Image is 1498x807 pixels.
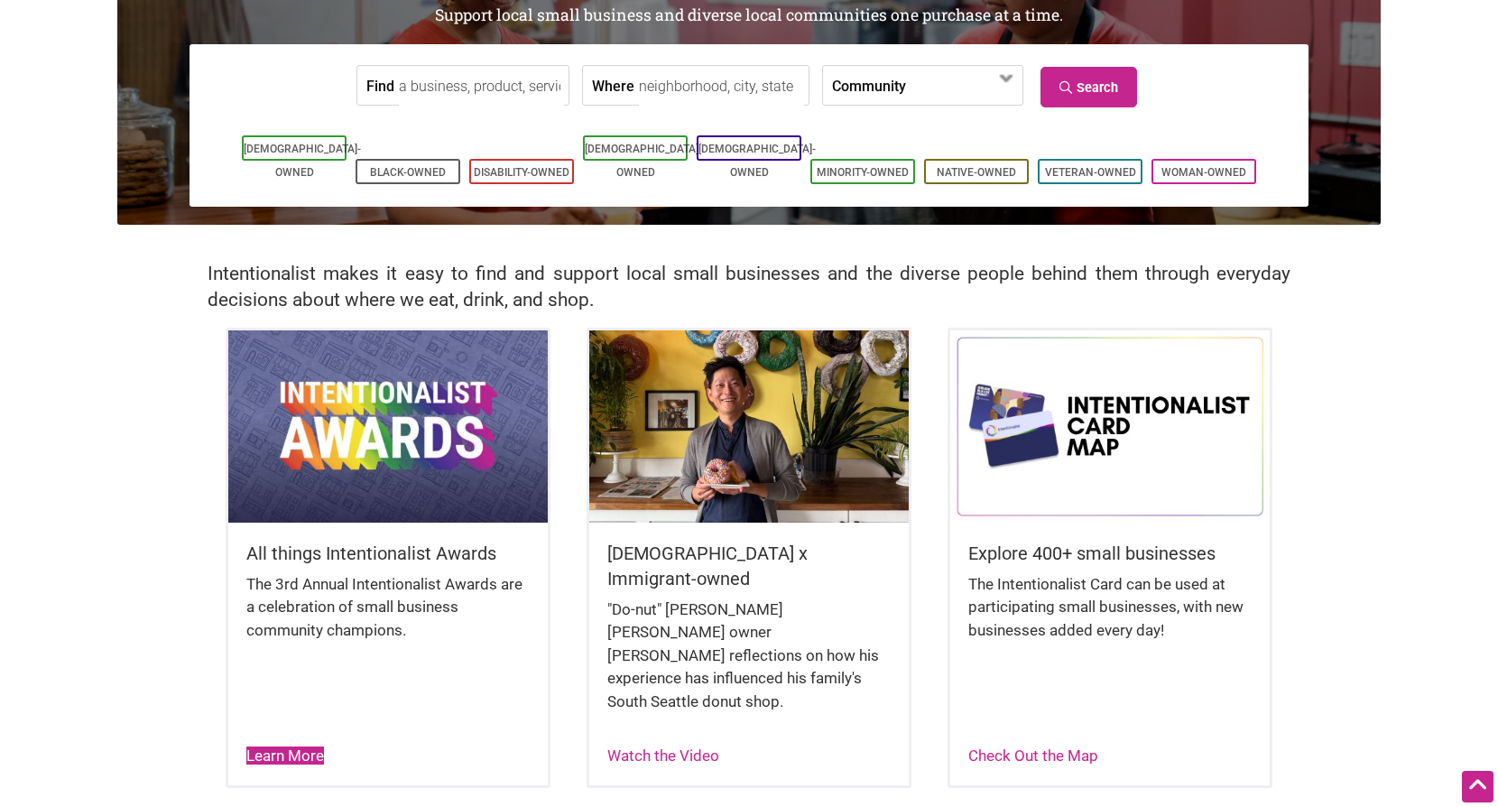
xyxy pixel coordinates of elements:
[1161,166,1246,179] a: Woman-Owned
[246,541,530,566] h5: All things Intentionalist Awards
[370,166,446,179] a: Black-Owned
[639,66,804,107] input: neighborhood, city, state
[228,330,548,522] img: Intentionalist Awards
[366,66,394,105] label: Find
[950,330,1270,522] img: Intentionalist Card Map
[208,261,1290,313] h2: Intentionalist makes it easy to find and support local small businesses and the diverse people be...
[817,166,909,179] a: Minority-Owned
[474,166,569,179] a: Disability-Owned
[399,66,564,107] input: a business, product, service
[607,541,891,591] h5: [DEMOGRAPHIC_DATA] x Immigrant-owned
[1040,67,1137,107] a: Search
[585,143,702,179] a: [DEMOGRAPHIC_DATA]-Owned
[832,66,906,105] label: Community
[592,66,634,105] label: Where
[607,747,719,765] a: Watch the Video
[937,166,1016,179] a: Native-Owned
[117,5,1381,27] h2: Support local small business and diverse local communities one purchase at a time.
[968,541,1252,566] h5: Explore 400+ small businesses
[698,143,816,179] a: [DEMOGRAPHIC_DATA]-Owned
[589,330,909,522] img: King Donuts - Hong Chhuor
[244,143,361,179] a: [DEMOGRAPHIC_DATA]-Owned
[1462,771,1493,802] div: Scroll Back to Top
[246,573,530,661] div: The 3rd Annual Intentionalist Awards are a celebration of small business community champions.
[607,598,891,732] div: "Do-nut" [PERSON_NAME] [PERSON_NAME] owner [PERSON_NAME] reflections on how his experience has in...
[968,747,1098,765] a: Check Out the Map
[246,747,324,765] a: Learn More
[968,573,1252,661] div: The Intentionalist Card can be used at participating small businesses, with new businesses added ...
[1045,166,1136,179] a: Veteran-Owned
